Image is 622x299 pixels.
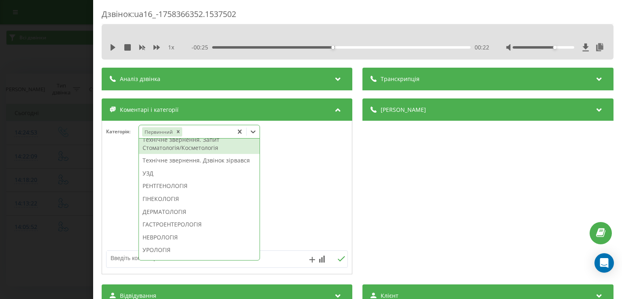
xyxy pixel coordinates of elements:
div: УЗД [139,167,260,180]
div: Open Intercom Messenger [594,253,614,273]
div: УРОЛОГІЯ [139,243,260,256]
div: Accessibility label [332,46,335,49]
h4: Категорія : [106,129,138,135]
span: 00:22 [475,43,489,51]
div: ДЕРМАТОЛОГІЯ [139,205,260,218]
span: Коментарі і категорії [120,106,179,114]
div: ГІНЕКОЛОГІЯ [139,192,260,205]
div: РЕНТГЕНОЛОГІЯ [139,179,260,192]
div: Remove Первинний [174,127,182,137]
div: ГАСТРОЕНТЕРОЛОГІЯ [139,218,260,231]
div: Технічне звернення. Запит Стоматологія/Косметологія [139,133,260,154]
span: [PERSON_NAME] [381,106,426,114]
div: Accessibility label [553,46,556,49]
span: 1 x [168,43,174,51]
span: Транскрипція [381,75,420,83]
div: Дзвінок : ua16_-1758366352.1537502 [102,9,613,24]
div: ОТОЛАРИНГОЛОГІЯ [139,256,260,269]
div: Технічне звернення. Дзвінок зірвався [139,154,260,167]
span: - 00:25 [192,43,213,51]
div: Первинний [142,127,174,137]
span: Аналіз дзвінка [120,75,160,83]
div: НЕВРОЛОГІЯ [139,231,260,244]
